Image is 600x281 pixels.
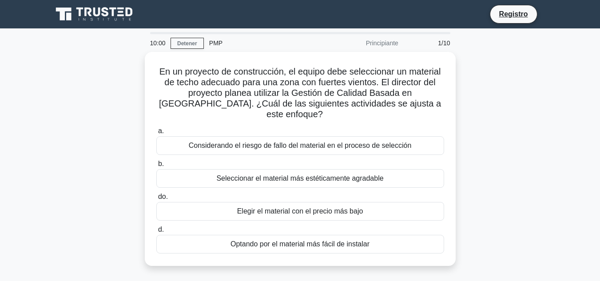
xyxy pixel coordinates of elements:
font: Optando por el material más fácil de instalar [230,240,370,248]
font: PMP [209,40,223,47]
font: Elegir el material con el precio más bajo [237,207,363,215]
font: Seleccionar el material más estéticamente agradable [216,174,383,182]
a: Detener [171,38,204,49]
font: En un proyecto de construcción, el equipo debe seleccionar un material de techo adecuado para una... [159,67,441,119]
font: Registro [499,10,528,18]
font: Detener [177,40,197,47]
font: a. [158,127,164,135]
font: 1/10 [438,40,450,47]
font: 10:00 [150,40,166,47]
font: do. [158,193,168,200]
font: Considerando el riesgo de fallo del material en el proceso de selección [189,142,412,149]
font: b. [158,160,164,167]
font: Principiante [366,40,398,47]
a: Registro [494,8,533,20]
font: d. [158,226,164,233]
